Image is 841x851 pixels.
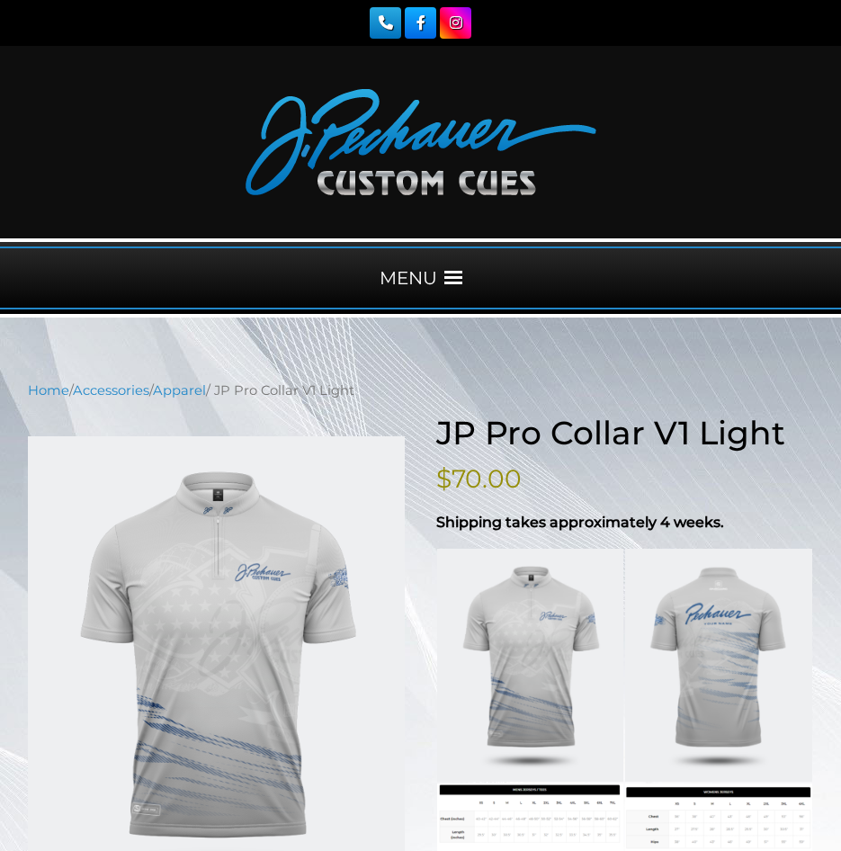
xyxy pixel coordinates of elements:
a: Accessories [73,382,149,399]
bdi: 70.00 [436,463,522,494]
strong: Shipping takes approximately 4 weeks. [436,514,724,531]
span: $ [436,463,452,494]
nav: Breadcrumb [28,381,813,400]
img: Pechauer Custom Cues [246,89,596,195]
a: Apparel [153,382,206,399]
a: Home [28,382,69,399]
h1: JP Pro Collar V1 Light [436,414,813,452]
